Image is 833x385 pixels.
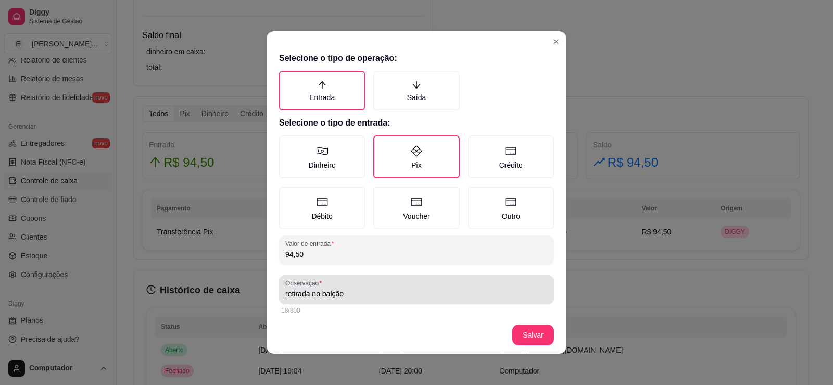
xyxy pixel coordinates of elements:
span: arrow-up [318,80,327,90]
button: Salvar [512,325,554,345]
label: Voucher [373,187,459,229]
h2: Selecione o tipo de entrada: [279,117,554,129]
label: Valor de entrada [285,239,337,248]
h2: Selecione o tipo de operação: [279,52,554,65]
input: Valor de entrada [285,249,548,259]
input: Observação [285,289,548,299]
label: Débito [279,187,365,229]
div: 18/300 [281,306,552,315]
label: Saída [373,71,459,110]
label: Observação [285,279,325,288]
label: Dinheiro [279,135,365,178]
label: Crédito [468,135,554,178]
label: Pix [373,135,459,178]
button: Close [548,33,564,50]
span: arrow-down [412,80,421,90]
label: Entrada [279,71,365,110]
label: Outro [468,187,554,229]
